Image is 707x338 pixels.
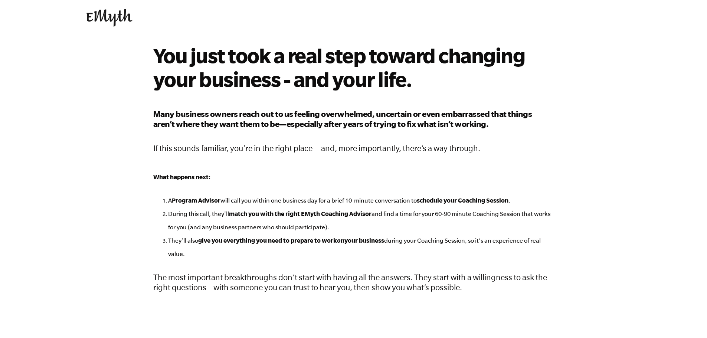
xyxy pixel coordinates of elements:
strong: match you with the right EMyth Coaching Advisor [229,210,371,217]
span: They’ll also during your Coaching Session, so it’s an experience of real value. [168,237,541,257]
h2: You just took a real step toward changing your business - and your life. [153,43,554,91]
img: EMyth [86,9,132,27]
span: A will call you within one business day for a brief 10-minute conversation to . [168,197,510,204]
iframe: Chat Widget [670,302,707,338]
span: Many business owners reach out to us feeling overwhelmed, uncertain or even embarrassed that thin... [153,109,532,128]
p: The most important breakthroughs don’t start with having all the answers. They start with a willi... [153,272,554,293]
strong: Program Advisor [172,197,220,204]
strong: your business [344,237,384,244]
strong: everything you need to prepare to work [223,237,337,244]
span: During this call, they'll and find a time for your 60-90 minute Coaching Session that works for y... [168,210,550,230]
p: If this sounds familiar, you're in the right place —and, more importantly, there’s a way through. [153,141,554,155]
strong: schedule your Coaching Session [417,197,508,204]
i: on [337,237,344,244]
strong: What happens next: [153,173,210,180]
strong: give you [198,237,222,244]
